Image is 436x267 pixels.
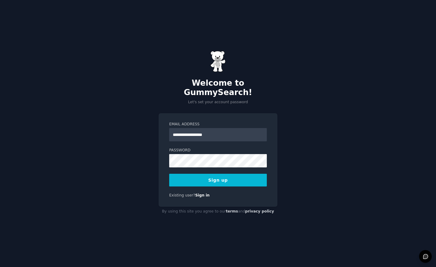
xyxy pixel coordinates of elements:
p: Let's set your account password [159,100,277,105]
img: Gummy Bear [210,51,226,72]
h2: Welcome to GummySearch! [159,78,277,97]
label: Password [169,148,267,153]
div: By using this site you agree to our and [159,207,277,216]
label: Email Address [169,122,267,127]
span: Existing user? [169,193,195,197]
a: terms [226,209,238,213]
a: privacy policy [245,209,274,213]
button: Sign up [169,174,267,186]
a: Sign in [195,193,210,197]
